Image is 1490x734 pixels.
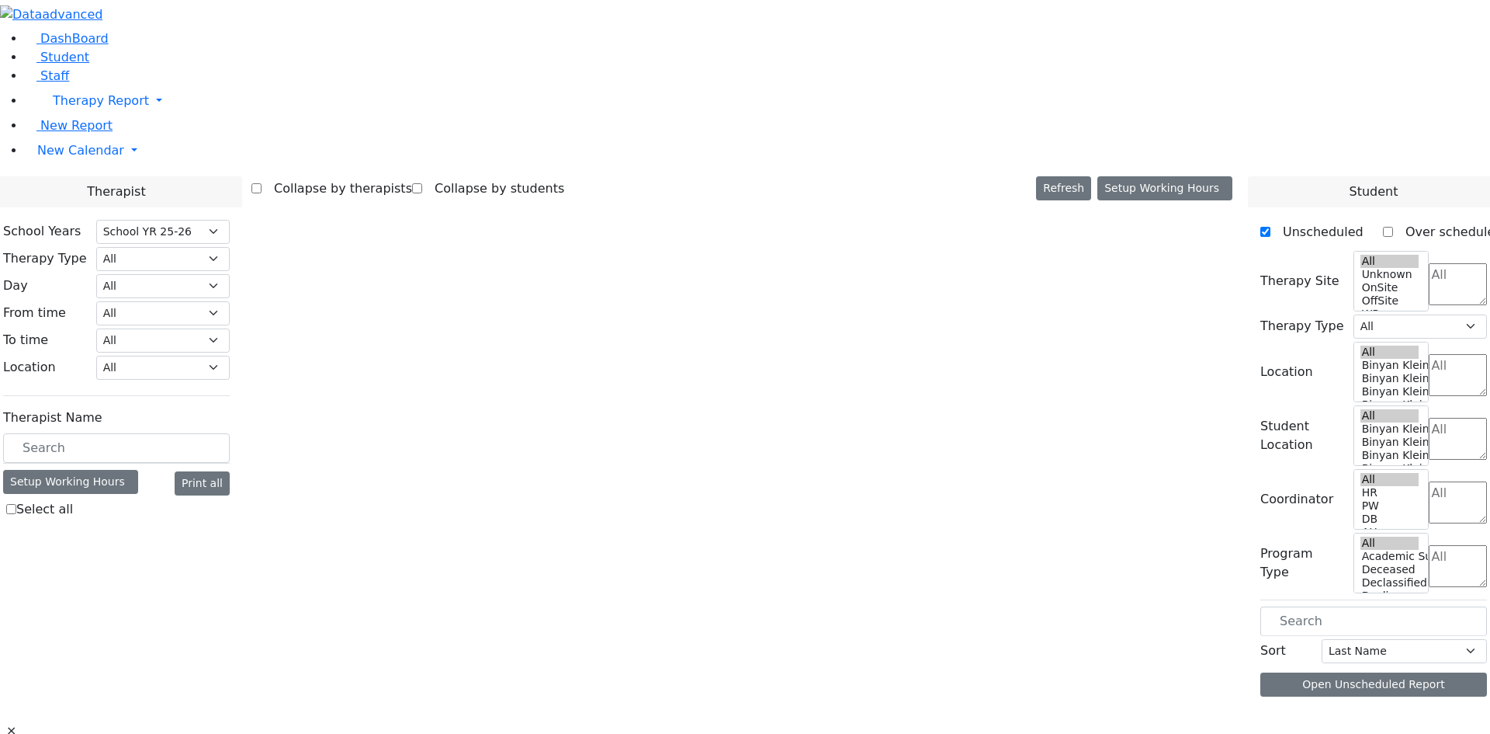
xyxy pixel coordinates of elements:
[1360,537,1419,550] option: All
[1429,354,1487,396] textarea: Search
[1360,423,1419,436] option: Binyan Klein 5
[40,50,89,64] span: Student
[37,143,124,158] span: New Calendar
[3,304,66,322] label: From time
[1360,268,1419,281] option: Unknown
[1349,183,1398,201] span: Student
[53,93,149,108] span: Therapy Report
[25,31,109,46] a: DashBoard
[1360,526,1419,539] option: AH
[3,433,230,463] input: Search
[1360,449,1419,462] option: Binyan Klein 3
[25,50,89,64] a: Student
[1360,255,1419,268] option: All
[1360,576,1419,590] option: Declassified
[25,85,1490,117] a: Therapy Report
[1360,550,1419,563] option: Academic Support
[1260,642,1286,660] label: Sort
[1360,513,1419,526] option: DB
[40,31,109,46] span: DashBoard
[1260,272,1339,290] label: Therapy Site
[1429,545,1487,587] textarea: Search
[3,222,81,241] label: School Years
[1260,544,1344,582] label: Program Type
[3,331,48,350] label: To time
[1429,482,1487,524] textarea: Search
[1360,308,1419,321] option: WP
[16,500,73,519] label: Select all
[262,176,412,201] label: Collapse by therapists
[1360,346,1419,359] option: All
[1360,499,1419,513] option: PW
[1360,359,1419,372] option: Binyan Klein 5
[422,176,564,201] label: Collapse by students
[3,249,87,268] label: Therapy Type
[1429,263,1487,305] textarea: Search
[3,277,28,295] label: Day
[1429,418,1487,460] textarea: Search
[1360,462,1419,475] option: Binyan Klein 2
[3,470,138,494] div: Setup Working Hours
[25,135,1490,166] a: New Calendar
[1360,281,1419,294] option: OnSite
[1260,673,1487,697] button: Open Unscheduled Report
[1360,385,1419,398] option: Binyan Klein 3
[1097,176,1232,200] button: Setup Working Hours
[1270,220,1364,245] label: Unscheduled
[1360,294,1419,308] option: OffSite
[1260,490,1333,509] label: Coordinator
[25,118,113,133] a: New Report
[25,68,69,83] a: Staff
[40,68,69,83] span: Staff
[1260,417,1344,454] label: Student Location
[1360,409,1419,423] option: All
[3,409,102,427] label: Therapist Name
[87,183,145,201] span: Therapist
[40,118,113,133] span: New Report
[1260,607,1487,636] input: Search
[1260,317,1344,336] label: Therapy Type
[1360,486,1419,499] option: HR
[1360,563,1419,576] option: Deceased
[1260,363,1313,381] label: Location
[1360,372,1419,385] option: Binyan Klein 4
[175,471,230,496] button: Print all
[1360,590,1419,603] option: Declines
[3,358,56,377] label: Location
[1036,176,1091,200] button: Refresh
[1360,436,1419,449] option: Binyan Klein 4
[1360,473,1419,486] option: All
[1360,398,1419,412] option: Binyan Klein 2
